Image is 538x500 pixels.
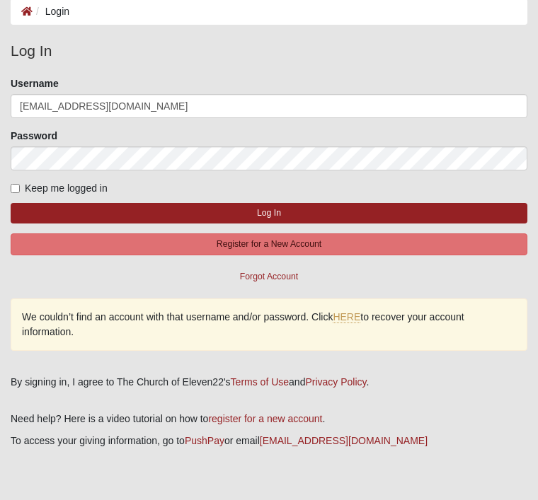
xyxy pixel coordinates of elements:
[11,266,527,288] button: Forgot Account
[231,376,289,388] a: Terms of Use
[11,76,59,91] label: Username
[11,434,527,448] p: To access your giving information, go to or email
[11,298,527,351] div: We couldn’t find an account with that username and/or password. Click to recover your account inf...
[11,375,527,390] div: By signing in, I agree to The Church of Eleven22's and .
[11,184,20,193] input: Keep me logged in
[333,311,360,323] a: HERE
[11,40,527,62] legend: Log In
[11,412,527,426] p: Need help? Here is a video tutorial on how to .
[260,435,428,446] a: [EMAIL_ADDRESS][DOMAIN_NAME]
[11,233,527,255] button: Register for a New Account
[305,376,366,388] a: Privacy Policy
[208,413,322,424] a: register for a new account
[11,203,527,223] button: Log In
[185,435,224,446] a: PushPay
[25,182,108,194] span: Keep me logged in
[33,4,69,19] li: Login
[11,129,57,143] label: Password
